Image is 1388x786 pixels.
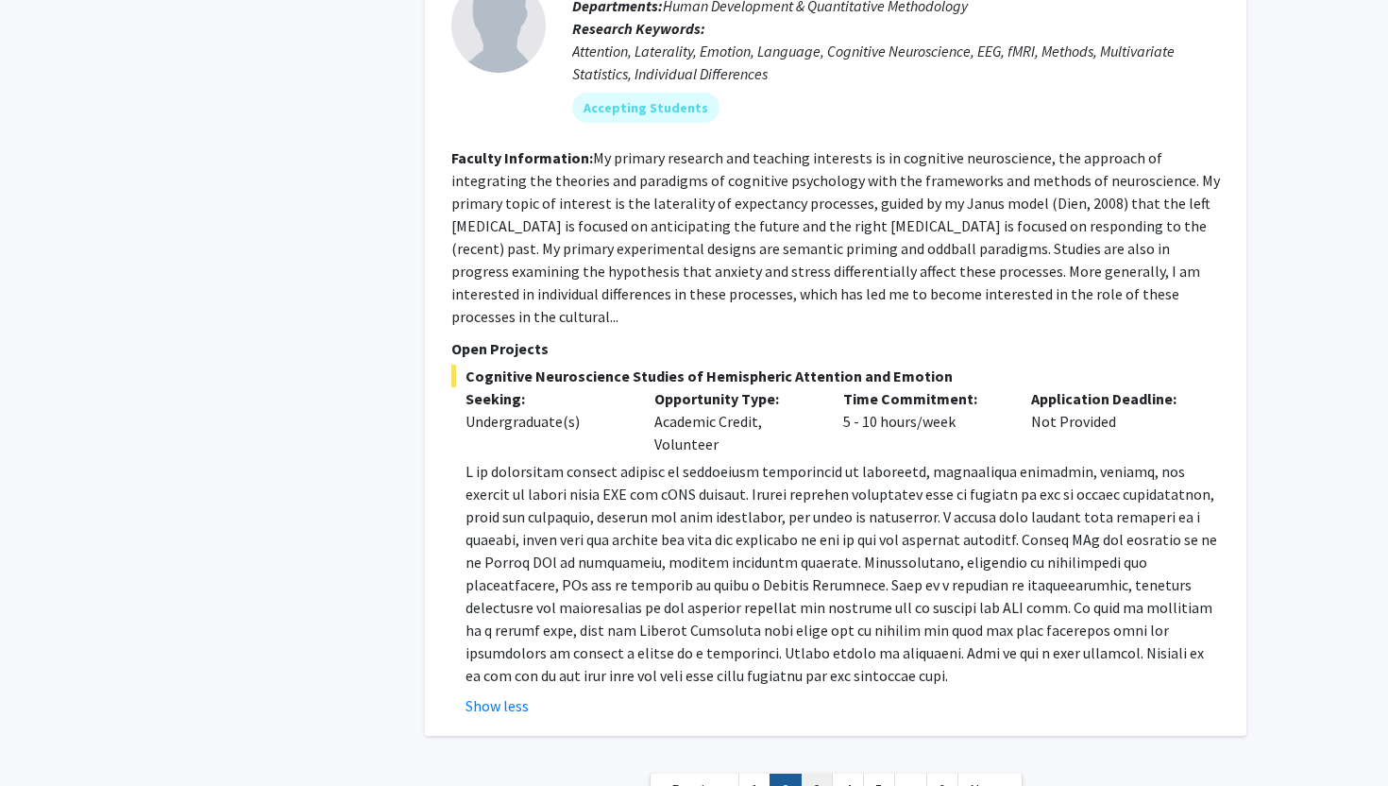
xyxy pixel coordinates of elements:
[572,19,705,38] b: Research Keywords:
[654,387,815,410] p: Opportunity Type:
[572,93,719,123] mat-chip: Accepting Students
[451,365,1220,387] span: Cognitive Neuroscience Studies of Hemispheric Attention and Emotion
[829,387,1018,455] div: 5 - 10 hours/week
[465,460,1220,687] p: L ip dolorsitam consect adipisc el seddoeiusm temporincid ut laboreetd, magnaaliqua enimadmin, ve...
[843,387,1004,410] p: Time Commitment:
[465,694,529,717] button: Show less
[640,387,829,455] div: Academic Credit, Volunteer
[465,387,626,410] p: Seeking:
[572,40,1220,85] div: Attention, Laterality, Emotion, Language, Cognitive Neuroscience, EEG, fMRI, Methods, Multivariat...
[1031,387,1192,410] p: Application Deadline:
[1017,387,1206,455] div: Not Provided
[14,701,80,772] iframe: Chat
[451,148,1220,326] fg-read-more: My primary research and teaching interests is in cognitive neuroscience, the approach of integrat...
[451,337,1220,360] p: Open Projects
[465,410,626,433] div: Undergraduate(s)
[451,148,593,167] b: Faculty Information:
